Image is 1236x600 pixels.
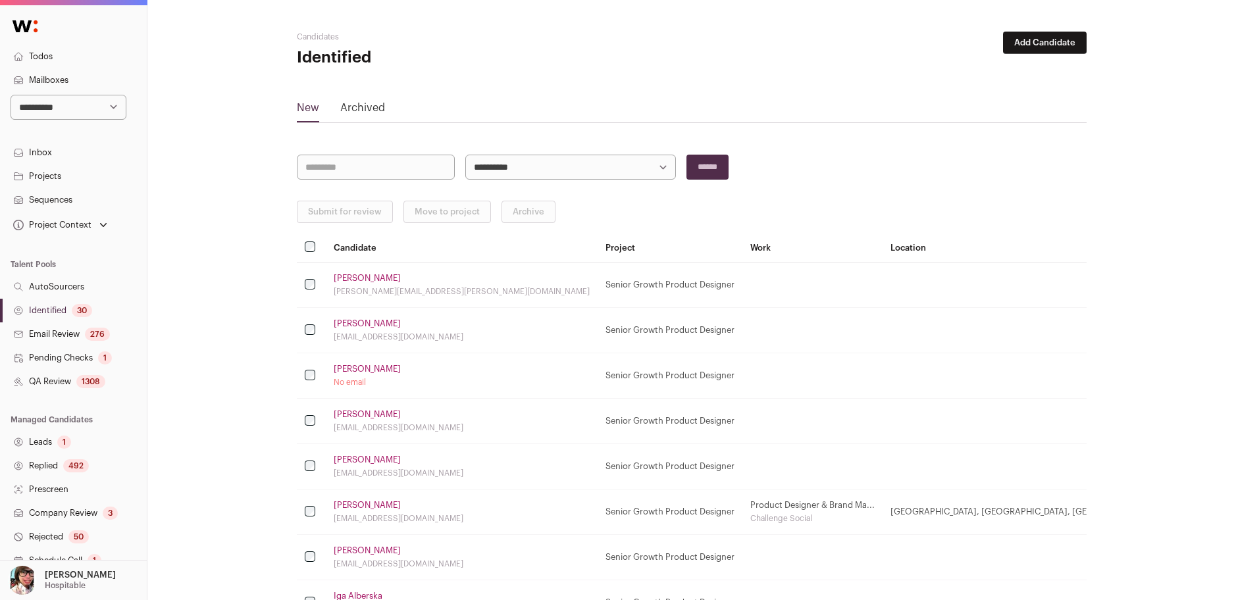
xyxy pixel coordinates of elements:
[598,353,742,399] td: Senior Growth Product Designer
[334,409,401,420] a: [PERSON_NAME]
[334,559,590,569] div: [EMAIL_ADDRESS][DOMAIN_NAME]
[76,375,105,388] div: 1308
[98,351,112,364] div: 1
[598,399,742,444] td: Senior Growth Product Designer
[63,459,89,472] div: 492
[598,308,742,353] td: Senior Growth Product Designer
[750,513,875,524] div: Challenge Social
[68,530,89,543] div: 50
[72,304,92,317] div: 30
[334,364,401,374] a: [PERSON_NAME]
[598,262,742,308] td: Senior Growth Product Designer
[8,566,37,595] img: 14759586-medium_jpg
[297,32,560,42] h2: Candidates
[11,220,91,230] div: Project Context
[334,377,590,387] div: No email
[334,500,401,511] a: [PERSON_NAME]
[334,545,401,556] a: [PERSON_NAME]
[598,444,742,489] td: Senior Growth Product Designer
[334,332,590,342] div: [EMAIL_ADDRESS][DOMAIN_NAME]
[334,273,401,284] a: [PERSON_NAME]
[883,489,1166,535] td: [GEOGRAPHIC_DATA], [GEOGRAPHIC_DATA], [GEOGRAPHIC_DATA]
[340,100,385,121] a: Archived
[297,100,319,121] a: New
[334,513,590,524] div: [EMAIL_ADDRESS][DOMAIN_NAME]
[334,468,590,478] div: [EMAIL_ADDRESS][DOMAIN_NAME]
[85,328,110,341] div: 276
[334,422,590,433] div: [EMAIL_ADDRESS][DOMAIN_NAME]
[11,216,110,234] button: Open dropdown
[57,436,71,449] div: 1
[883,234,1166,262] th: Location
[742,489,883,535] td: Product Designer & Brand Ma...
[88,554,101,567] div: 1
[742,234,883,262] th: Work
[334,455,401,465] a: [PERSON_NAME]
[334,318,401,329] a: [PERSON_NAME]
[598,489,742,535] td: Senior Growth Product Designer
[103,507,118,520] div: 3
[334,286,590,297] div: [PERSON_NAME][EMAIL_ADDRESS][PERSON_NAME][DOMAIN_NAME]
[598,535,742,580] td: Senior Growth Product Designer
[5,566,118,595] button: Open dropdown
[45,570,116,580] p: [PERSON_NAME]
[5,13,45,39] img: Wellfound
[598,234,742,262] th: Project
[326,234,598,262] th: Candidate
[45,580,86,591] p: Hospitable
[1003,32,1087,54] button: Add Candidate
[297,47,560,68] h1: Identified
